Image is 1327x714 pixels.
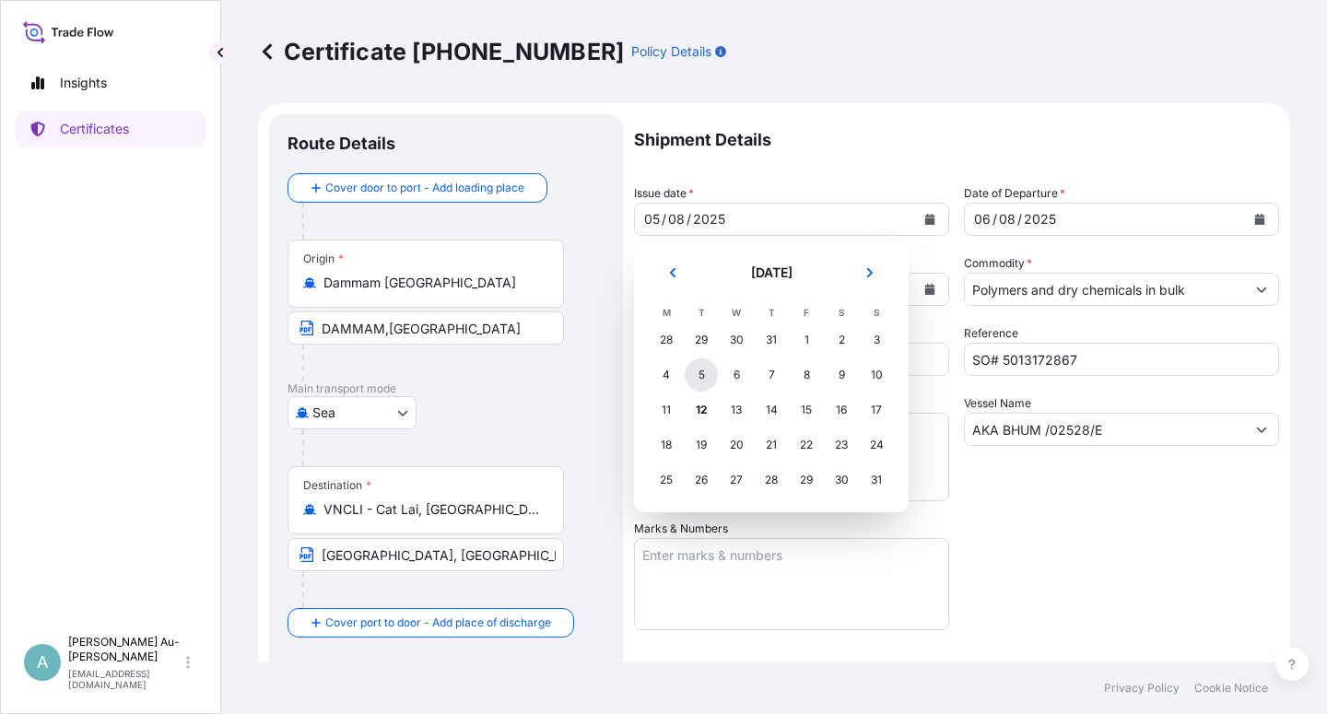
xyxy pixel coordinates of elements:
[720,323,753,357] div: Wednesday, 30 July 2025
[790,358,823,392] div: Friday, 8 August 2025
[754,302,789,322] th: T
[634,243,909,512] section: Calendar
[860,393,893,427] div: Sunday, 17 August 2025
[860,463,893,497] div: Sunday, 31 August 2025
[652,258,693,287] button: Previous
[755,428,788,462] div: Thursday, 21 August 2025
[685,463,718,497] div: Tuesday, 26 August 2025
[825,358,858,392] div: Saturday, 9 August 2025
[685,358,718,392] div: Tuesday, 5 August 2025 selected
[258,37,624,66] p: Certificate [PHONE_NUMBER]
[720,358,753,392] div: Wednesday, 6 August 2025
[650,393,683,427] div: Monday, 11 August 2025
[790,393,823,427] div: Friday, 15 August 2025
[825,393,858,427] div: Saturday, 16 August 2025
[685,393,718,427] div: Today, Tuesday, 12 August 2025
[719,302,754,322] th: W
[860,323,893,357] div: Sunday, 3 August 2025
[790,463,823,497] div: Friday, 29 August 2025
[650,323,683,357] div: Monday, 28 July 2025
[650,463,683,497] div: Monday, 25 August 2025
[650,428,683,462] div: Monday, 18 August 2025
[755,463,788,497] div: Thursday, 28 August 2025
[755,358,788,392] div: Thursday, 7 August 2025
[860,428,893,462] div: Sunday, 24 August 2025
[720,428,753,462] div: Wednesday, 20 August 2025
[825,323,858,357] div: Saturday, 2 August 2025
[755,393,788,427] div: Thursday, 14 August 2025
[825,463,858,497] div: Saturday, 30 August 2025
[720,393,753,427] div: Wednesday, 13 August 2025
[860,358,893,392] div: Sunday, 10 August 2025
[649,302,684,322] th: M
[631,42,711,61] p: Policy Details
[790,428,823,462] div: Friday, 22 August 2025
[789,302,824,322] th: F
[684,302,719,322] th: T
[685,428,718,462] div: Tuesday, 19 August 2025
[755,323,788,357] div: Thursday, 31 July 2025
[825,428,858,462] div: Saturday, 23 August 2025
[790,323,823,357] div: Friday, 1 August 2025
[649,258,894,497] div: August 2025
[850,258,890,287] button: Next
[720,463,753,497] div: Wednesday, 27 August 2025
[859,302,894,322] th: S
[649,302,894,497] table: August 2025
[650,358,683,392] div: Monday, 4 August 2025
[685,323,718,357] div: Tuesday, 29 July 2025
[704,263,839,282] h2: [DATE]
[824,302,859,322] th: S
